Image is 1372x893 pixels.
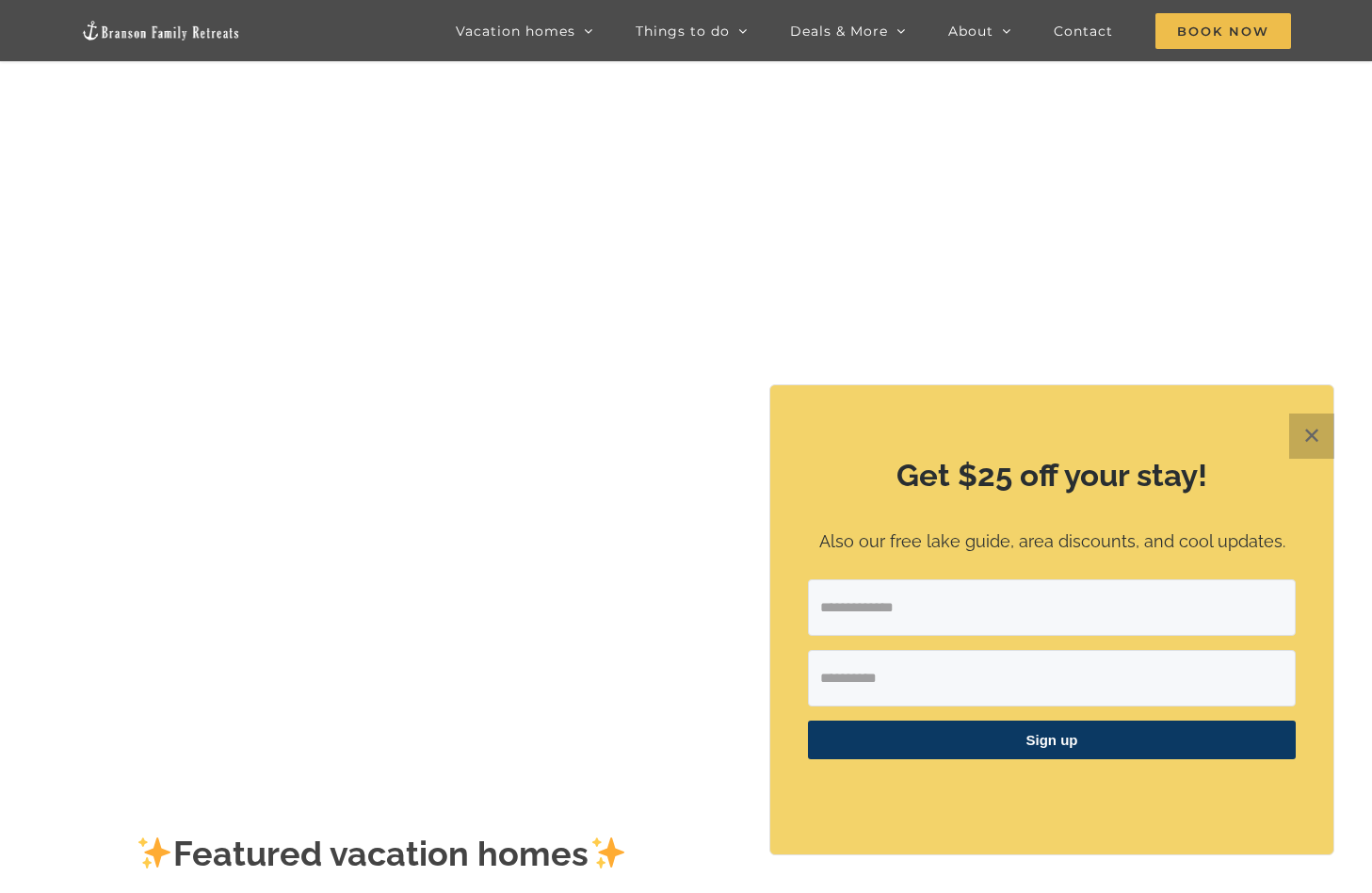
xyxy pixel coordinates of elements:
input: Email Address [808,579,1296,636]
input: First Name [808,650,1296,706]
button: Sign up [808,721,1296,759]
strong: Featured vacation homes [135,834,627,873]
span: Book Now [1155,13,1291,49]
p: Also our free lake guide, area discounts, and cool updates. [808,528,1296,556]
b: Find that Vacation Feeling [337,375,1036,441]
span: Deals & More [790,24,888,38]
p: ​ [808,783,1296,803]
button: Close [1289,414,1334,459]
span: About [948,24,993,38]
h2: Get $25 off your stay! [808,454,1296,497]
img: Branson Family Retreats Logo [81,20,241,41]
span: Contact [1054,24,1113,38]
img: ✨ [137,836,171,869]
span: Things to do [636,24,730,38]
img: ✨ [591,836,625,869]
span: Vacation homes [456,24,575,38]
h1: [GEOGRAPHIC_DATA], [GEOGRAPHIC_DATA], [US_STATE] [311,442,1061,481]
iframe: Branson Family Retreats - Opens on Book page - Availability/Property Search Widget [545,495,828,619]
